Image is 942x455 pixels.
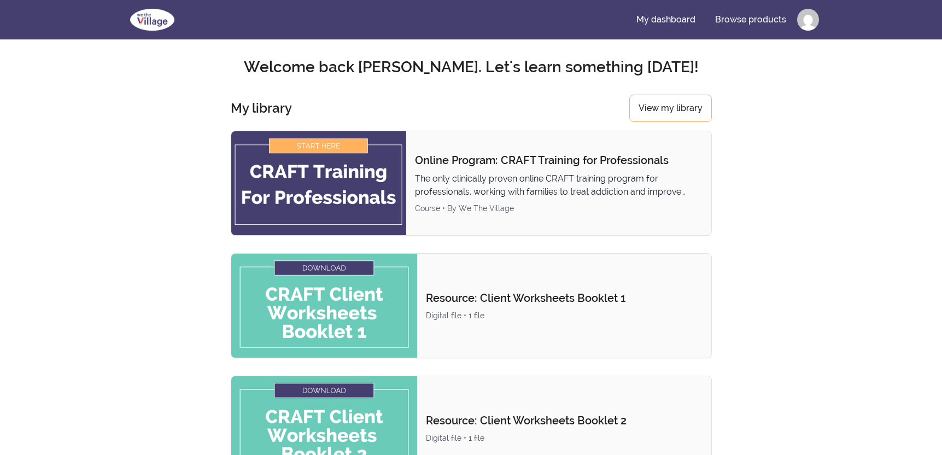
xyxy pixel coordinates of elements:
[415,153,703,168] p: Online Program: CRAFT Training for Professionals
[628,7,819,33] nav: Main
[124,57,819,77] h2: Welcome back [PERSON_NAME]. Let's learn something [DATE]!
[706,7,795,33] a: Browse products
[628,7,704,33] a: My dashboard
[415,203,703,214] div: Course • By We The Village
[231,100,292,117] h3: My library
[231,131,406,235] img: Product image for Online Program: CRAFT Training for Professionals
[629,95,712,122] a: View my library
[231,254,418,358] img: Product image for Resource: Client Worksheets Booklet 1
[797,9,819,31] img: Profile image for Lesley Barreira
[426,290,702,306] p: Resource: Client Worksheets Booklet 1
[426,413,702,428] p: Resource: Client Worksheets Booklet 2
[124,7,181,33] img: We The Village logo
[426,310,702,321] div: Digital file • 1 file
[231,131,712,236] a: Product image for Online Program: CRAFT Training for ProfessionalsOnline Program: CRAFT Training ...
[426,433,702,444] div: Digital file • 1 file
[415,172,703,199] p: The only clinically proven online CRAFT training program for professionals, working with families...
[231,253,712,358] a: Product image for Resource: Client Worksheets Booklet 1Resource: Client Worksheets Booklet 1Digit...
